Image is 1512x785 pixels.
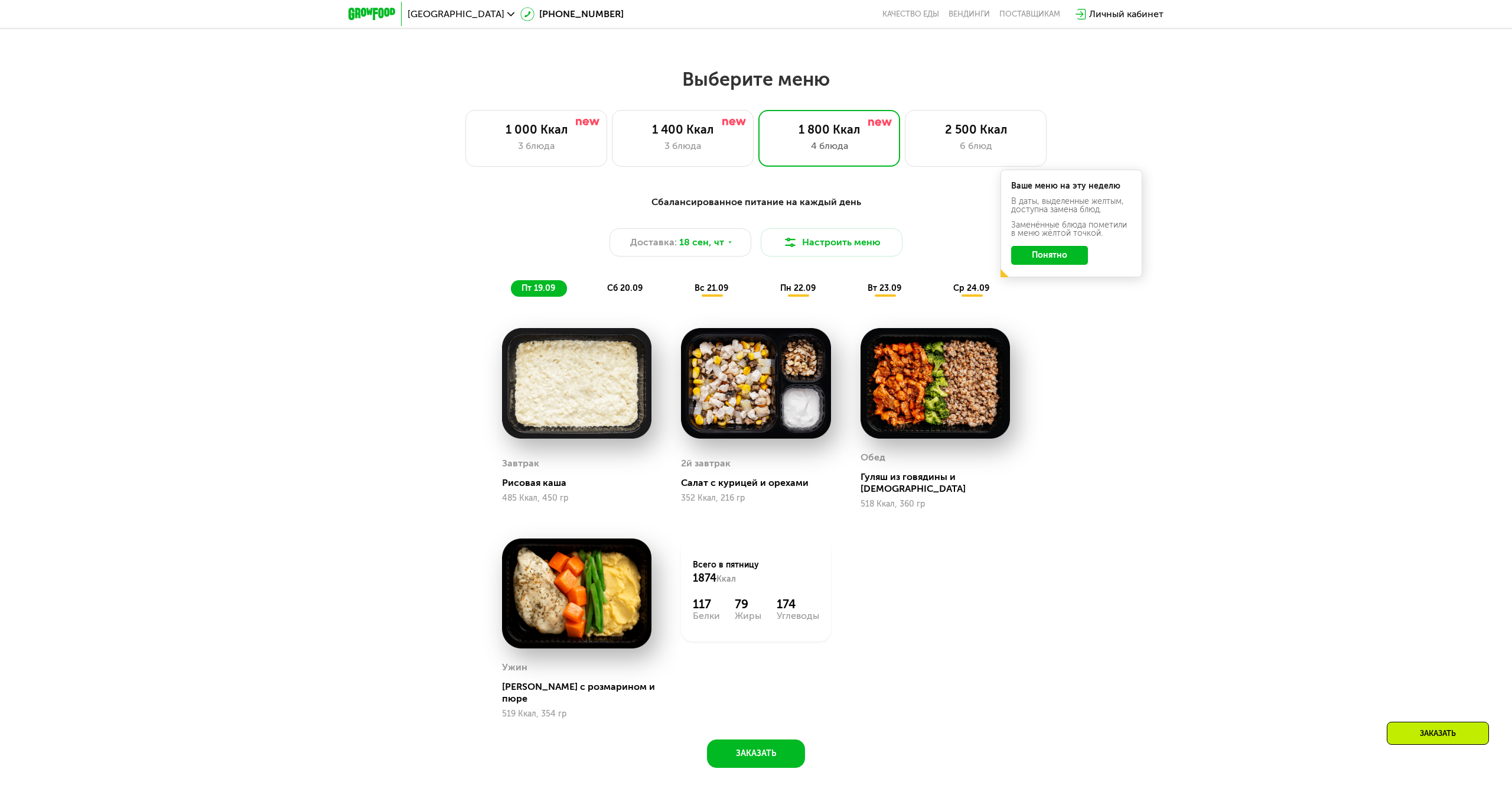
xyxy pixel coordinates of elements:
div: Заказать [1387,722,1489,745]
h2: Выберите меню [38,67,1474,91]
div: Белки [693,611,720,621]
span: Ккал [716,574,736,584]
div: 4 блюда [771,139,888,153]
span: ср 24.09 [953,283,989,293]
div: 1 400 Ккал [624,122,741,137]
div: 79 [735,597,761,611]
a: Качество еды [882,9,939,19]
div: 485 Ккал, 450 гр [502,494,651,503]
div: 6 блюд [917,139,1034,153]
span: [GEOGRAPHIC_DATA] [408,9,504,19]
div: [PERSON_NAME] с розмарином и пюре [502,681,661,705]
span: пт 19.09 [522,283,555,293]
div: 2й завтрак [681,455,731,472]
div: Завтрак [502,455,539,472]
span: 18 сен, чт [679,235,724,249]
div: В даты, выделенные желтым, доступна замена блюд. [1011,197,1132,214]
div: Личный кабинет [1089,7,1164,21]
div: 352 Ккал, 216 гр [681,494,830,503]
span: вт 23.09 [868,283,901,293]
div: Всего в пятницу [693,559,819,585]
div: 3 блюда [624,139,741,153]
div: Обед [861,449,885,466]
div: Рисовая каша [502,477,661,489]
div: 1 800 Ккал [771,122,888,137]
div: Гуляш из говядины и [DEMOGRAPHIC_DATA] [861,471,1019,495]
button: Понятно [1011,246,1088,265]
div: Салат с курицей и орехами [681,477,840,489]
div: 117 [693,597,720,611]
button: Настроить меню [761,228,902,257]
div: Жиры [735,611,761,621]
span: сб 20.09 [607,283,643,293]
span: 1874 [693,572,716,585]
div: Заменённые блюда пометили в меню жёлтой точкой. [1011,221,1132,238]
a: Вендинги [949,9,990,19]
div: Ужин [502,659,527,676]
button: Заказать [707,739,805,768]
div: 519 Ккал, 354 гр [502,709,651,719]
a: [PHONE_NUMBER] [520,7,624,21]
span: вс 21.09 [695,283,728,293]
div: 1 000 Ккал [478,122,595,137]
div: 3 блюда [478,139,595,153]
div: Углеводы [777,611,819,621]
div: 518 Ккал, 360 гр [861,499,1010,509]
div: 2 500 Ккал [917,122,1034,137]
div: Сбалансированное питание на каждый день [406,195,1106,210]
div: Ваше меню на эту неделю [1011,182,1132,190]
span: Доставка: [630,235,677,249]
div: 174 [777,597,819,611]
span: пн 22.09 [780,283,816,293]
div: поставщикам [999,9,1060,19]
